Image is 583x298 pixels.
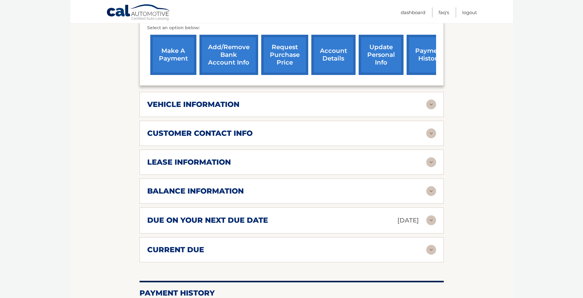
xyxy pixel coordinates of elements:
[147,129,253,138] h2: customer contact info
[147,158,231,167] h2: lease information
[147,245,204,254] h2: current due
[426,186,436,196] img: accordion-rest.svg
[439,7,449,18] a: FAQ's
[407,35,453,75] a: payment history
[150,35,196,75] a: make a payment
[401,7,425,18] a: Dashboard
[426,215,436,225] img: accordion-rest.svg
[359,35,404,75] a: update personal info
[397,215,419,226] p: [DATE]
[147,24,436,32] p: Select an option below:
[147,186,244,196] h2: balance information
[199,35,258,75] a: Add/Remove bank account info
[311,35,356,75] a: account details
[106,4,171,22] a: Cal Automotive
[426,245,436,255] img: accordion-rest.svg
[426,100,436,109] img: accordion-rest.svg
[147,216,268,225] h2: due on your next due date
[426,128,436,138] img: accordion-rest.svg
[147,100,239,109] h2: vehicle information
[462,7,477,18] a: Logout
[140,288,444,298] h2: Payment History
[261,35,308,75] a: request purchase price
[426,157,436,167] img: accordion-rest.svg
